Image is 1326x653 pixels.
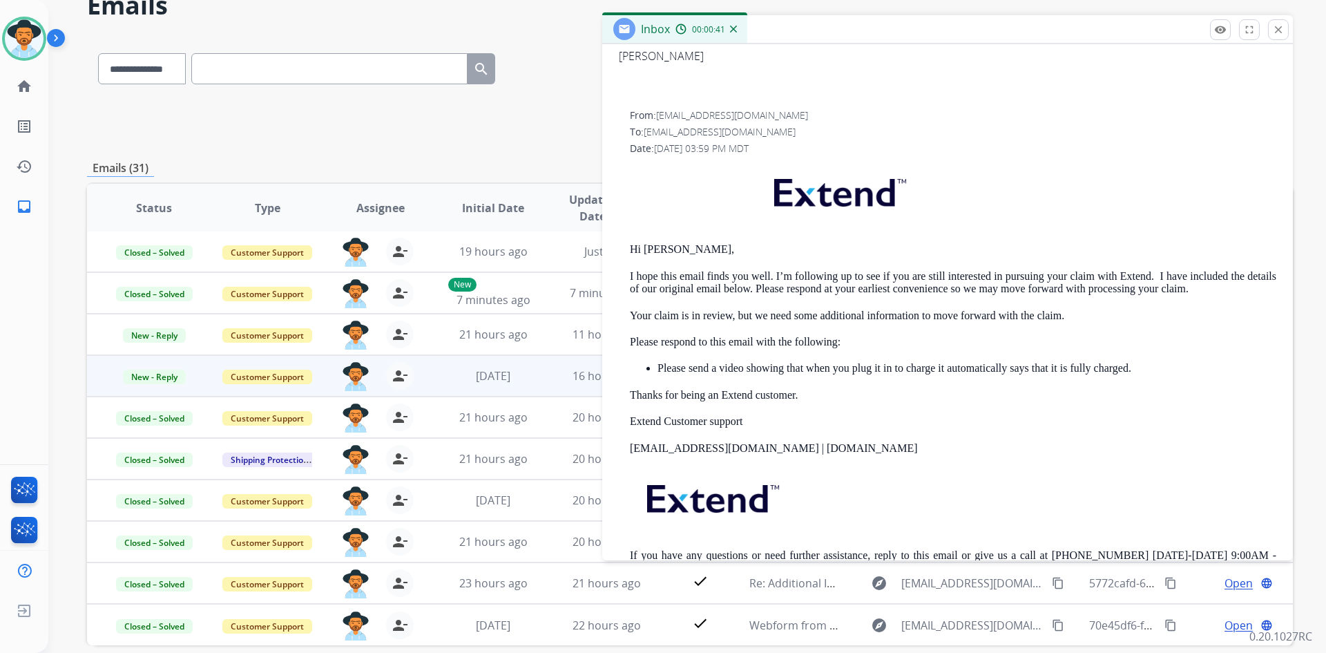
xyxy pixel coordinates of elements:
img: agent-avatar [342,528,369,557]
span: Inbox [641,21,670,37]
mat-icon: content_copy [1052,577,1064,589]
span: Closed – Solved [116,577,193,592]
span: Closed – Solved [116,411,193,426]
mat-icon: check [692,573,709,589]
span: 20 hours ago [573,410,641,425]
span: Customer Support [222,411,312,426]
p: New [448,278,477,292]
mat-icon: person_remove [392,243,408,260]
mat-icon: person_remove [392,492,408,509]
span: [DATE] [476,368,510,384]
mat-icon: person_remove [392,326,408,343]
p: Thanks for being an Extend customer. [630,389,1276,401]
p: Extend Customer support [630,415,1276,428]
img: agent-avatar [342,569,369,598]
span: Customer Support [222,245,312,260]
span: Just now [584,244,628,259]
mat-icon: fullscreen [1243,23,1256,36]
span: 7 minutes ago [570,285,644,301]
mat-icon: inbox [16,198,32,215]
span: Closed – Solved [116,453,193,467]
span: Open [1224,617,1253,634]
p: Emails (31) [87,160,154,177]
span: 7 minutes ago [457,292,530,307]
img: agent-avatar [342,321,369,350]
mat-icon: language [1260,619,1273,632]
mat-icon: person_remove [392,285,408,301]
img: agent-avatar [342,612,369,641]
span: Customer Support [222,536,312,550]
mat-icon: content_copy [1164,619,1177,632]
span: [DATE] [476,618,510,633]
mat-icon: person_remove [392,451,408,467]
span: Initial Date [462,200,524,216]
span: [EMAIL_ADDRESS][DOMAIN_NAME] [644,125,796,138]
span: [EMAIL_ADDRESS][DOMAIN_NAME] [656,108,808,122]
img: extend.png [757,162,920,217]
mat-icon: language [1260,577,1273,589]
div: Date: [630,142,1276,155]
span: 11 hours ago [573,327,641,342]
mat-icon: content_copy [1164,577,1177,589]
span: Customer Support [222,287,312,301]
mat-icon: person_remove [392,533,408,550]
span: Customer Support [222,577,312,592]
div: To: [630,125,1276,139]
span: 20 hours ago [573,451,641,466]
span: [DATE] 03:59 PM MDT [654,142,749,155]
span: 21 hours ago [573,576,641,591]
span: 19 hours ago [459,244,528,259]
span: Webform from [EMAIL_ADDRESS][DOMAIN_NAME] on [DATE] [749,618,1062,633]
span: 21 hours ago [459,534,528,549]
span: Customer Support [222,370,312,384]
span: Closed – Solved [116,245,193,260]
img: agent-avatar [342,404,369,433]
img: agent-avatar [342,238,369,267]
mat-icon: check [692,615,709,632]
mat-icon: person_remove [392,617,408,634]
img: agent-avatar [342,362,369,391]
span: 5772cafd-6175-478c-a89d-b0ec998ddc47 [1089,576,1300,591]
span: Assignee [356,200,405,216]
span: 70e45df6-f53b-4d1d-b184-dc96ef094425 [1089,618,1297,633]
img: avatar [5,19,44,58]
span: Status [136,200,172,216]
mat-icon: list_alt [16,118,32,135]
span: [DATE] [476,493,510,508]
span: 00:00:41 [692,24,725,35]
p: [EMAIL_ADDRESS][DOMAIN_NAME] | [DOMAIN_NAME] [630,442,1276,455]
mat-icon: explore [871,575,887,592]
mat-icon: remove_red_eye [1214,23,1227,36]
span: 20 hours ago [573,493,641,508]
span: Customer Support [222,494,312,509]
mat-icon: content_copy [1052,619,1064,632]
div: From: [630,108,1276,122]
mat-icon: close [1272,23,1285,36]
span: [EMAIL_ADDRESS][DOMAIN_NAME] [901,575,1044,592]
span: 21 hours ago [459,451,528,466]
div: [PERSON_NAME] [619,48,1276,64]
span: [EMAIL_ADDRESS][DOMAIN_NAME] [901,617,1044,634]
span: New - Reply [123,370,186,384]
img: extend.png [630,469,793,523]
span: 21 hours ago [459,327,528,342]
span: Updated Date [561,191,624,225]
p: Please respond to this email with the following: [630,336,1276,348]
span: New - Reply [123,328,186,343]
img: agent-avatar [342,279,369,308]
span: 16 hours ago [573,368,641,384]
mat-icon: person_remove [392,575,408,592]
span: 23 hours ago [459,576,528,591]
span: Re: Additional Information Required for Your Claim [749,576,1014,591]
span: Customer Support [222,328,312,343]
p: 0.20.1027RC [1249,628,1312,645]
span: Customer Support [222,619,312,634]
p: Your claim is in review, but we need some additional information to move forward with the claim. [630,310,1276,322]
p: Hi [PERSON_NAME], [630,243,1276,256]
span: Closed – Solved [116,287,193,301]
span: Shipping Protection [222,453,317,467]
span: Open [1224,575,1253,592]
span: 21 hours ago [459,410,528,425]
span: Type [255,200,280,216]
img: agent-avatar [342,486,369,515]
